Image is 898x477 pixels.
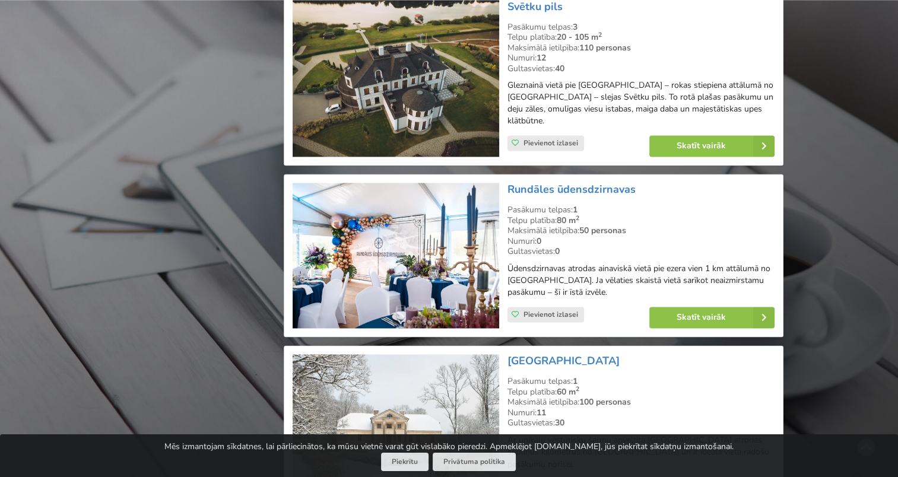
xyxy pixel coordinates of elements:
[507,408,775,418] div: Numuri:
[573,21,577,33] strong: 3
[537,407,546,418] strong: 11
[381,453,429,471] button: Piekrītu
[507,43,775,53] div: Maksimālā ietilpība:
[576,384,579,393] sup: 2
[507,32,775,43] div: Telpu platība:
[507,354,620,368] a: [GEOGRAPHIC_DATA]
[598,30,602,39] sup: 2
[433,453,516,471] a: Privātuma politika
[507,182,636,196] a: Rundāles ūdensdzirnavas
[557,386,579,397] strong: 60 m
[573,376,577,387] strong: 1
[557,215,579,226] strong: 80 m
[557,31,602,43] strong: 20 - 105 m
[507,205,775,215] div: Pasākumu telpas:
[579,225,626,236] strong: 50 personas
[649,135,775,157] a: Skatīt vairāk
[523,310,578,319] span: Pievienot izlasei
[507,22,775,33] div: Pasākumu telpas:
[579,42,631,53] strong: 110 personas
[507,236,775,247] div: Numuri:
[555,63,564,74] strong: 40
[507,376,775,387] div: Pasākumu telpas:
[507,246,775,257] div: Gultasvietas:
[507,418,775,428] div: Gultasvietas:
[579,396,631,408] strong: 100 personas
[293,183,499,328] img: Neierastas vietas | Pilsrundāle | Rundāles ūdensdzirnavas
[573,204,577,215] strong: 1
[649,307,775,328] a: Skatīt vairāk
[576,214,579,222] sup: 2
[537,52,546,63] strong: 12
[507,397,775,408] div: Maksimālā ietilpība:
[507,387,775,397] div: Telpu platība:
[507,63,775,74] div: Gultasvietas:
[507,215,775,226] div: Telpu platība:
[507,263,775,298] p: Ūdensdzirnavas atrodas ainaviskā vietā pie ezera vien 1 km attālumā no [GEOGRAPHIC_DATA]. Ja vēla...
[523,138,578,148] span: Pievienot izlasei
[555,246,560,257] strong: 0
[537,236,541,247] strong: 0
[507,225,775,236] div: Maksimālā ietilpība:
[507,79,775,127] p: Gleznainā vietā pie [GEOGRAPHIC_DATA] – rokas stiepiena attālumā no [GEOGRAPHIC_DATA] – slejas Sv...
[507,53,775,63] div: Numuri:
[555,417,564,428] strong: 30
